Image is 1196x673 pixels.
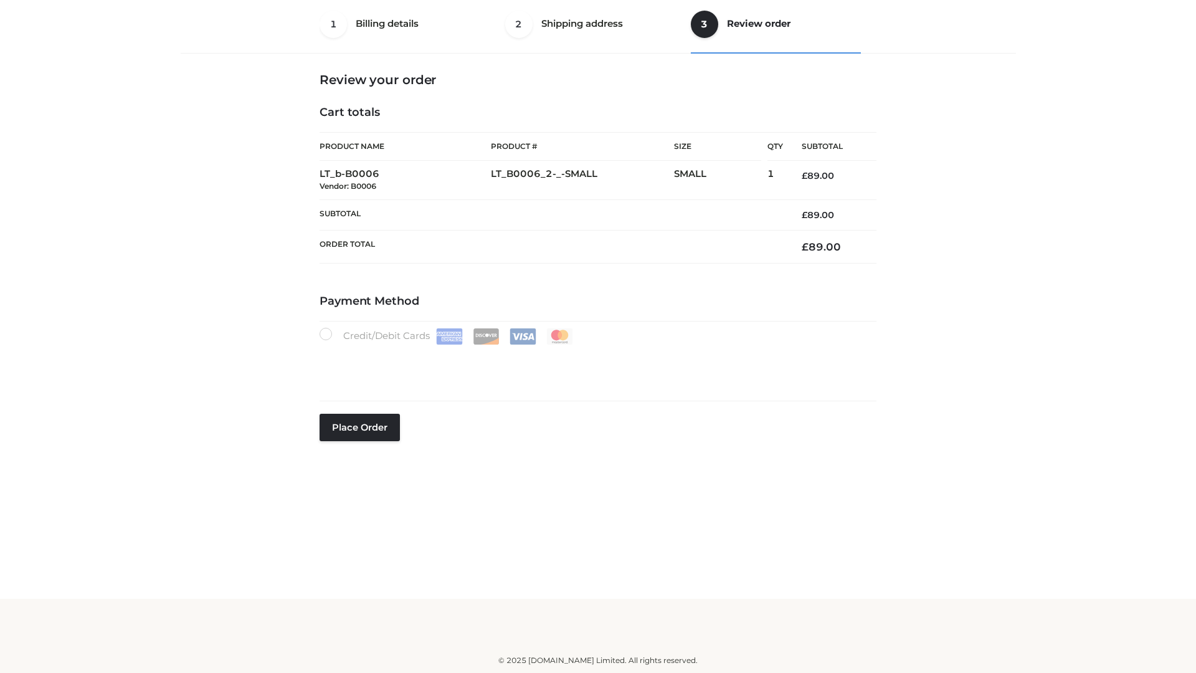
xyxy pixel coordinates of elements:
img: Mastercard [546,328,573,345]
th: Qty [767,132,783,161]
img: Amex [436,328,463,345]
td: LT_B0006_2-_-SMALL [491,161,674,200]
td: 1 [767,161,783,200]
th: Subtotal [783,133,876,161]
button: Place order [320,414,400,441]
img: Visa [510,328,536,345]
td: SMALL [674,161,767,200]
span: £ [802,170,807,181]
th: Product Name [320,132,491,161]
th: Product # [491,132,674,161]
iframe: Secure payment input frame [317,342,874,388]
img: Discover [473,328,500,345]
span: £ [802,209,807,221]
h3: Review your order [320,72,876,87]
th: Order Total [320,231,783,264]
div: © 2025 [DOMAIN_NAME] Limited. All rights reserved. [185,654,1011,667]
bdi: 89.00 [802,170,834,181]
th: Subtotal [320,199,783,230]
bdi: 89.00 [802,209,834,221]
h4: Payment Method [320,295,876,308]
th: Size [674,133,761,161]
small: Vendor: B0006 [320,181,376,191]
td: LT_b-B0006 [320,161,491,200]
bdi: 89.00 [802,241,841,253]
label: Credit/Debit Cards [320,328,574,345]
span: £ [802,241,809,253]
h4: Cart totals [320,106,876,120]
